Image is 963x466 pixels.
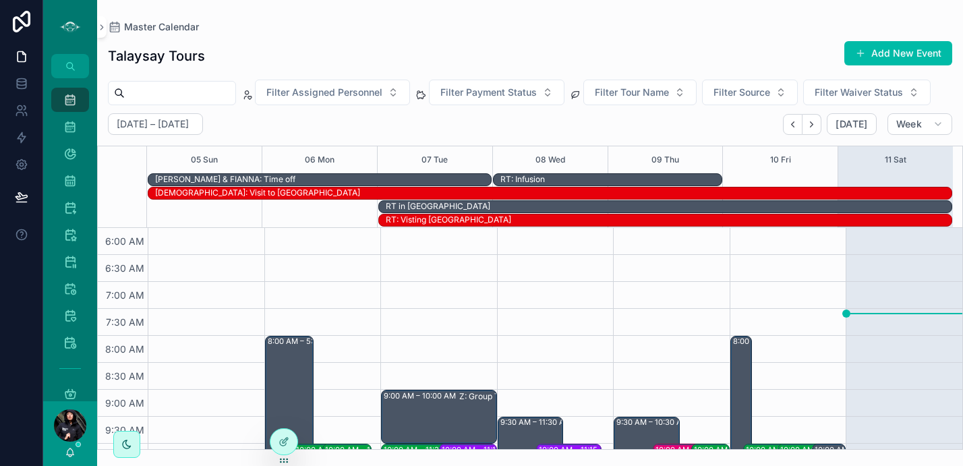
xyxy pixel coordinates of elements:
[102,424,148,436] span: 9:30 AM
[386,214,511,225] div: RT: Visting [GEOGRAPHIC_DATA]
[305,146,334,173] button: 06 Mon
[155,187,360,198] div: [DEMOGRAPHIC_DATA]: Visit to [GEOGRAPHIC_DATA]
[124,20,199,34] span: Master Calendar
[702,80,798,105] button: Select Button
[155,173,295,185] div: BLYTHE & FIANNA: Time off
[429,80,564,105] button: Select Button
[803,80,931,105] button: Select Button
[500,173,545,185] div: RT: Infusion
[382,390,496,443] div: 9:00 AM – 10:00 AMZ: Group Tours (1) [PERSON_NAME], TW:WTRT-RHAD
[386,201,490,212] div: RT in [GEOGRAPHIC_DATA]
[535,146,565,173] button: 08 Wed
[102,370,148,382] span: 8:30 AM
[885,146,906,173] button: 11 Sat
[43,78,97,401] div: scrollable content
[102,262,148,274] span: 6:30 AM
[836,118,867,130] span: [DATE]
[268,336,339,347] div: 8:00 AM – 5:00 PM
[117,117,189,131] h2: [DATE] – [DATE]
[102,343,148,355] span: 8:00 AM
[500,174,545,185] div: RT: Infusion
[440,86,537,99] span: Filter Payment Status
[770,146,791,173] button: 10 Fri
[386,200,490,212] div: RT in UK
[844,41,952,65] button: Add New Event
[103,289,148,301] span: 7:00 AM
[266,86,382,99] span: Filter Assigned Personnel
[595,86,669,99] span: Filter Tour Name
[459,391,571,402] div: Z: Group Tours (1) [PERSON_NAME], TW:WTRT-RHAD
[815,86,903,99] span: Filter Waiver Status
[108,20,199,34] a: Master Calendar
[108,47,205,65] h1: Talaysay Tours
[386,214,511,226] div: RT: Visting England
[102,397,148,409] span: 9:00 AM
[887,113,952,135] button: Week
[583,80,697,105] button: Select Button
[191,146,218,173] button: 05 Sun
[103,316,148,328] span: 7:30 AM
[102,235,148,247] span: 6:00 AM
[713,86,770,99] span: Filter Source
[616,417,692,428] div: 9:30 AM – 10:30 AM
[155,187,360,199] div: SHAE: Visit to Japan
[733,336,805,347] div: 8:00 AM – 5:00 PM
[384,390,459,401] div: 9:00 AM – 10:00 AM
[255,80,410,105] button: Select Button
[651,146,679,173] button: 09 Thu
[59,16,81,38] img: App logo
[802,114,821,135] button: Next
[896,118,922,130] span: Week
[155,174,295,185] div: [PERSON_NAME] & FIANNA: Time off
[500,417,575,428] div: 9:30 AM – 11:30 AM
[421,146,448,173] button: 07 Tue
[783,114,802,135] button: Back
[827,113,876,135] button: [DATE]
